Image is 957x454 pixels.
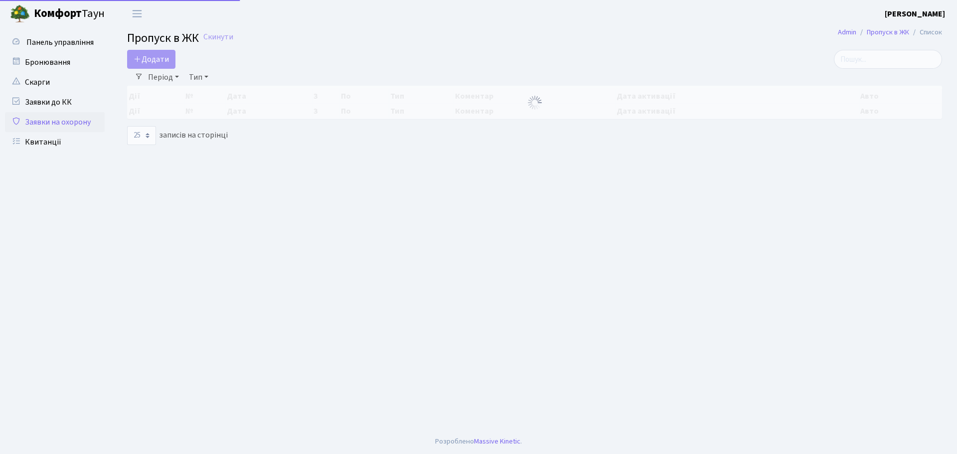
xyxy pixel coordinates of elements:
[127,29,199,47] span: Пропуск в ЖК
[885,8,945,20] a: [PERSON_NAME]
[909,27,942,38] li: Список
[127,50,175,69] a: Додати
[5,72,105,92] a: Скарги
[34,5,82,21] b: Комфорт
[34,5,105,22] span: Таун
[5,92,105,112] a: Заявки до КК
[185,69,212,86] a: Тип
[144,69,183,86] a: Період
[5,112,105,132] a: Заявки на охорону
[26,37,94,48] span: Панель управління
[127,126,228,145] label: записів на сторінці
[5,52,105,72] a: Бронювання
[823,22,957,43] nav: breadcrumb
[134,54,169,65] span: Додати
[834,50,942,69] input: Пошук...
[203,32,233,42] a: Скинути
[435,436,522,447] div: Розроблено .
[867,27,909,37] a: Пропуск в ЖК
[5,32,105,52] a: Панель управління
[5,132,105,152] a: Квитанції
[474,436,520,447] a: Massive Kinetic
[127,126,156,145] select: записів на сторінці
[838,27,856,37] a: Admin
[885,8,945,19] b: [PERSON_NAME]
[10,4,30,24] img: logo.png
[125,5,150,22] button: Переключити навігацію
[527,95,543,111] img: Обробка...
